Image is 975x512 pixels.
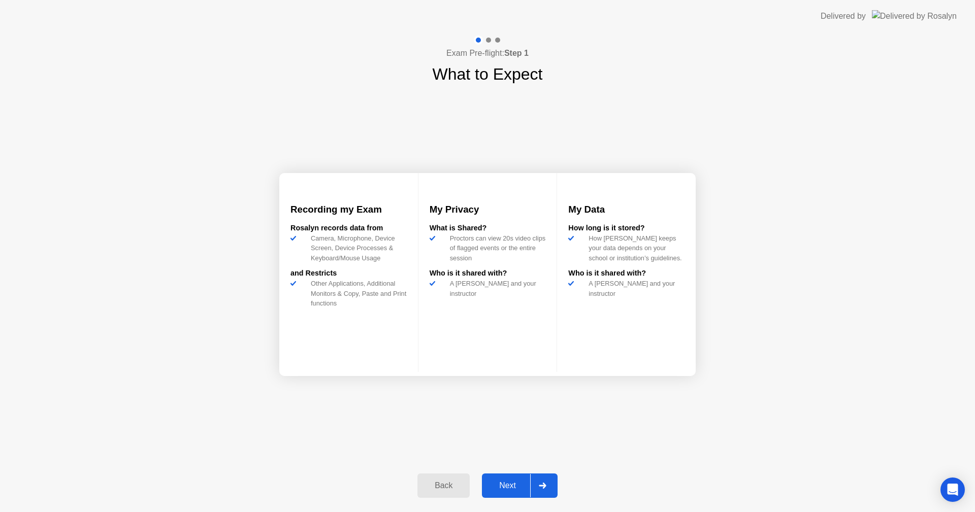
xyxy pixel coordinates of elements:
div: What is Shared? [430,223,546,234]
button: Next [482,473,558,498]
div: How [PERSON_NAME] keeps your data depends on your school or institution’s guidelines. [584,233,685,263]
div: Who is it shared with? [568,268,685,279]
div: Open Intercom Messenger [940,477,965,502]
div: Back [420,481,467,490]
h3: My Privacy [430,202,546,217]
h3: Recording my Exam [290,202,407,217]
div: Other Applications, Additional Monitors & Copy, Paste and Print functions [307,279,407,308]
div: A [PERSON_NAME] and your instructor [446,279,546,298]
button: Back [417,473,470,498]
div: Next [485,481,530,490]
h3: My Data [568,202,685,217]
div: Who is it shared with? [430,268,546,279]
div: Rosalyn records data from [290,223,407,234]
img: Delivered by Rosalyn [872,10,957,22]
h1: What to Expect [433,62,543,86]
b: Step 1 [504,49,529,57]
div: How long is it stored? [568,223,685,234]
div: Proctors can view 20s video clips of flagged events or the entire session [446,233,546,263]
h4: Exam Pre-flight: [446,47,529,59]
div: Delivered by [821,10,866,22]
div: A [PERSON_NAME] and your instructor [584,279,685,298]
div: Camera, Microphone, Device Screen, Device Processes & Keyboard/Mouse Usage [307,233,407,263]
div: and Restricts [290,268,407,279]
